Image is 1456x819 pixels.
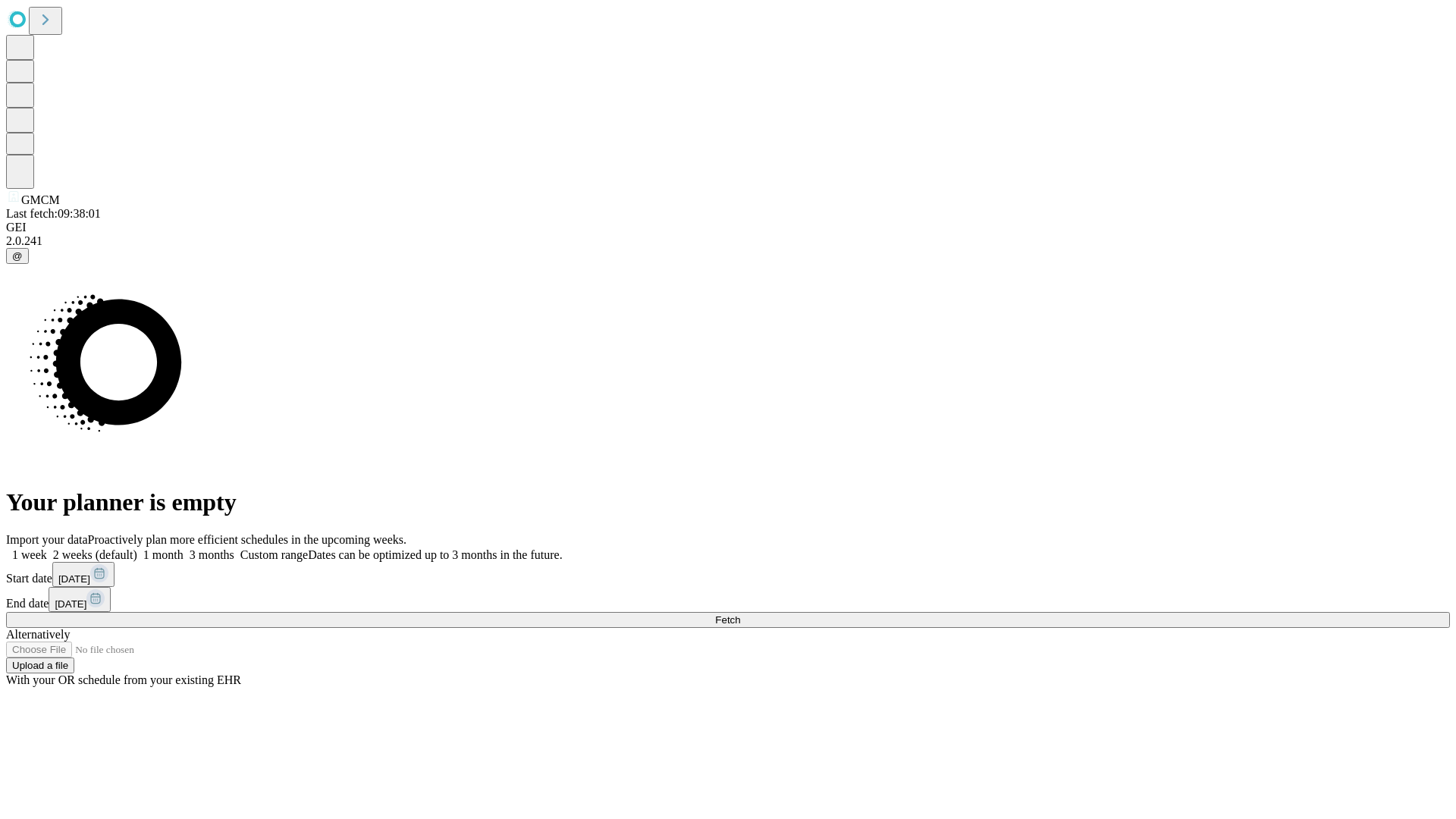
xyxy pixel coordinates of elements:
[190,548,234,561] span: 3 months
[308,548,562,561] span: Dates can be optimized up to 3 months in the future.
[143,548,184,561] span: 1 month
[55,598,86,610] span: [DATE]
[6,488,1450,516] h1: Your planner is empty
[58,573,90,585] span: [DATE]
[12,250,23,262] span: @
[6,234,1450,248] div: 2.0.241
[88,533,406,546] span: Proactively plan more efficient schedules in the upcoming weeks.
[12,548,47,561] span: 1 week
[21,193,60,206] span: GMCM
[52,562,115,587] button: [DATE]
[240,548,308,561] span: Custom range
[6,612,1450,628] button: Fetch
[6,657,74,673] button: Upload a file
[6,533,88,546] span: Import your data
[6,562,1450,587] div: Start date
[6,207,101,220] span: Last fetch: 09:38:01
[6,248,29,264] button: @
[6,673,241,686] span: With your OR schedule from your existing EHR
[53,548,137,561] span: 2 weeks (default)
[49,587,111,612] button: [DATE]
[6,628,70,641] span: Alternatively
[6,221,1450,234] div: GEI
[6,587,1450,612] div: End date
[715,614,740,626] span: Fetch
